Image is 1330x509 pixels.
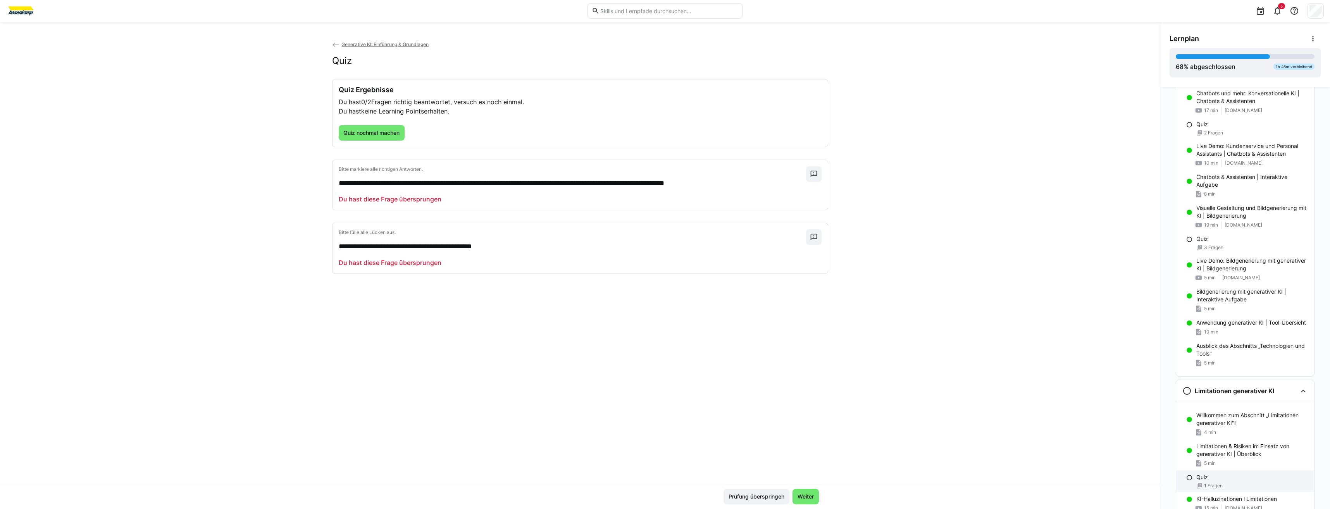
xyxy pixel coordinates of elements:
[1280,4,1283,9] span: 5
[342,129,401,137] span: Quiz nochmal machen
[1273,64,1314,70] div: 1h 46m verbleibend
[1204,429,1216,435] span: 4 min
[724,489,789,504] button: Prüfung überspringen
[1196,473,1208,481] p: Quiz
[339,194,441,204] p: Du hast diese Frage übersprungen
[1196,89,1308,105] p: Chatbots und mehr: Konversationelle KI | Chatbots & Assistenten
[1204,360,1216,366] span: 5 min
[361,98,371,106] span: 0/2
[1222,275,1260,281] span: [DOMAIN_NAME]
[339,258,441,267] p: Du hast diese Frage übersprungen
[1204,130,1223,136] span: 2 Fragen
[1225,222,1262,228] span: [DOMAIN_NAME]
[1196,235,1208,243] p: Quiz
[1195,387,1274,395] h3: Limitationen generativer KI
[1204,483,1223,489] span: 1 Fragen
[727,493,786,500] span: Prüfung überspringen
[1204,275,1216,281] span: 5 min
[339,125,405,141] button: Quiz nochmal machen
[339,229,806,236] p: Bitte fülle alle Lücken aus.
[1176,62,1235,71] div: % abgeschlossen
[1225,107,1262,113] span: [DOMAIN_NAME]
[1204,244,1223,251] span: 3 Fragen
[339,107,822,116] p: Du hast erhalten.
[1196,442,1308,458] p: Limitationen & Risiken im Einsatz von generativer KI | Überblick
[339,97,822,107] p: Du hast Fragen richtig beantwortet, versuch es noch einmal.
[1196,120,1208,128] p: Quiz
[339,86,822,94] h3: Quiz Ergebnisse
[1204,460,1216,466] span: 5 min
[339,166,806,172] p: Bitte markiere alle richtigen Antworten.
[332,41,429,47] a: Generative KI: Einführung & Grundlagen
[341,41,429,47] span: Generative KI: Einführung & Grundlagen
[1196,495,1277,503] p: KI-Halluzinationen l Limitationen
[796,493,815,500] span: Weiter
[600,7,738,14] input: Skills und Lernpfade durchsuchen…
[1196,257,1308,272] p: Live Demo: Bildgenerierung mit generativer KI | Bildgenerierung
[1196,319,1306,327] p: Anwendung generativer KI | Tool-Übersicht
[1204,329,1218,335] span: 10 min
[1176,63,1184,71] span: 68
[1196,173,1308,189] p: Chatbots & Assistenten | Interaktive Aufgabe
[1204,160,1218,166] span: 10 min
[361,107,424,115] span: keine Learning Points
[1196,342,1308,358] p: Ausblick des Abschnitts „Technologien und Tools"
[1170,34,1199,43] span: Lernplan
[1196,142,1308,158] p: Live Demo: Kundenservice und Personal Assistants | Chatbots & Assistenten
[1204,107,1218,113] span: 17 min
[1196,288,1308,303] p: Bildgenerierung mit generativer KI | Interaktive Aufgabe
[1204,191,1216,197] span: 8 min
[1204,222,1218,228] span: 19 min
[1225,160,1263,166] span: [DOMAIN_NAME]
[792,489,819,504] button: Weiter
[1196,204,1308,220] p: Visuelle Gestaltung und Bildgenerierung mit KI | Bildgenerierung
[1204,306,1216,312] span: 5 min
[1196,411,1308,427] p: Willkommen zum Abschnitt „Limitationen generativer KI"!
[332,55,352,67] h2: Quiz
